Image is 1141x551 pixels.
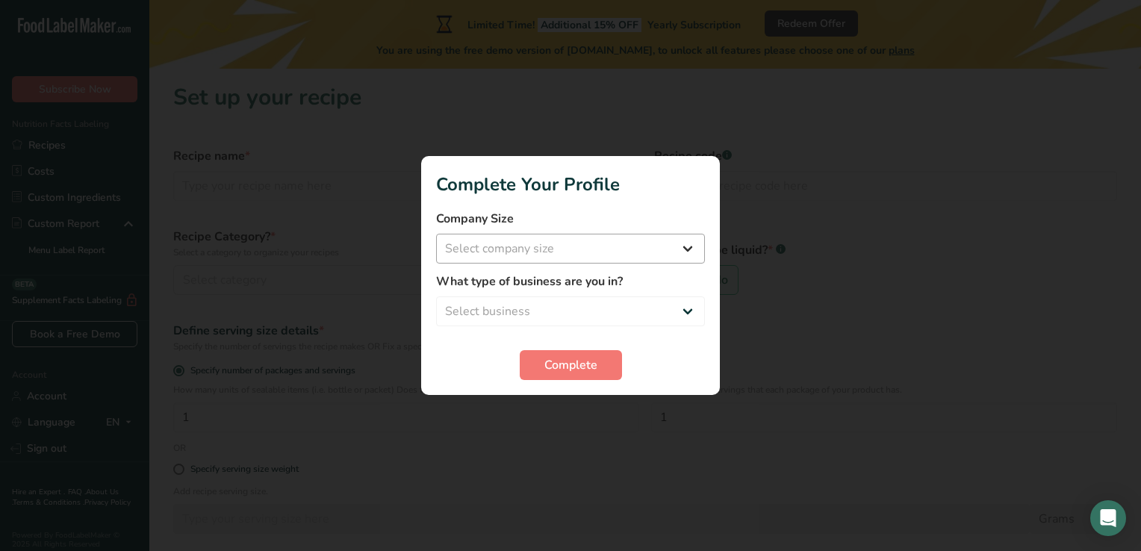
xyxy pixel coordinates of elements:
label: Company Size [436,210,705,228]
span: Complete [544,356,597,374]
button: Complete [520,350,622,380]
h1: Complete Your Profile [436,171,705,198]
div: Open Intercom Messenger [1090,500,1126,536]
label: What type of business are you in? [436,273,705,290]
